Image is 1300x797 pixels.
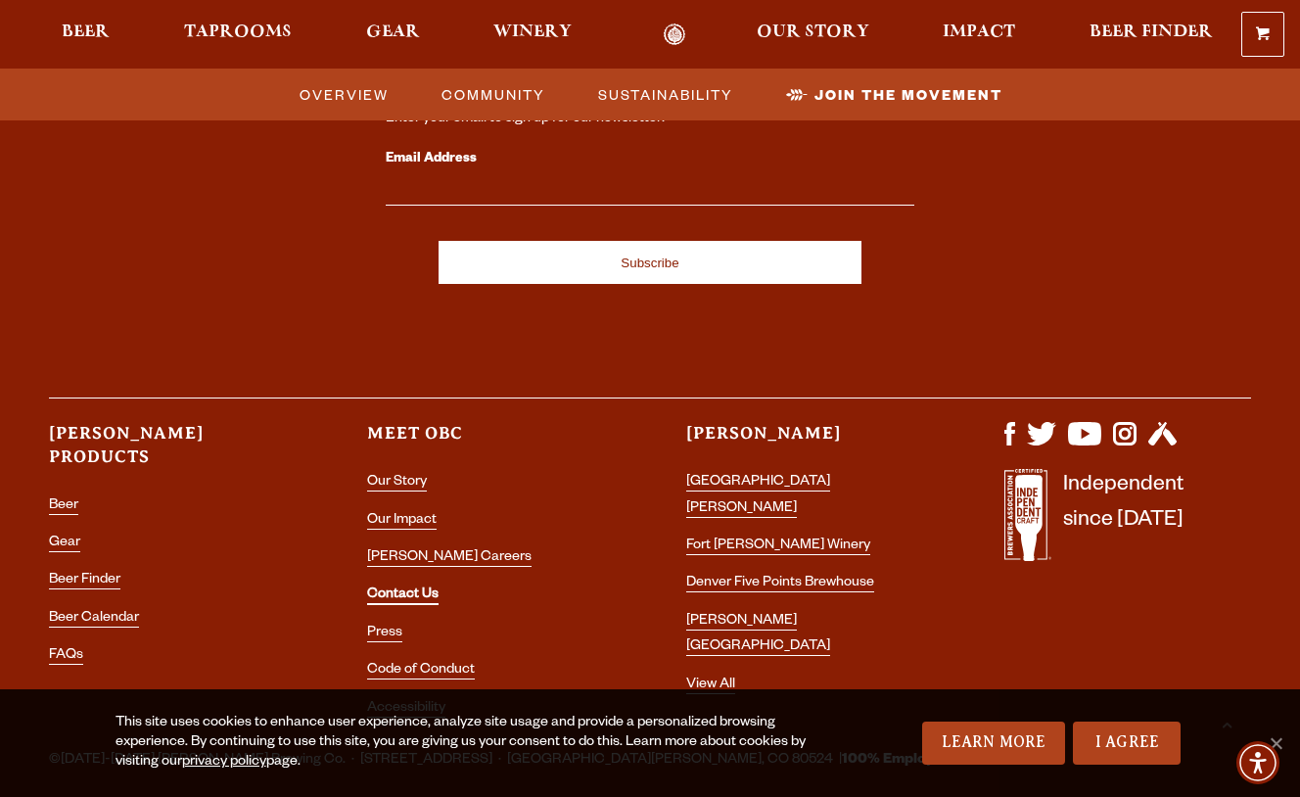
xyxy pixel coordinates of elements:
a: Gear [353,23,433,46]
a: [PERSON_NAME] Careers [367,550,532,567]
span: Community [441,80,545,109]
span: Beer Finder [1090,24,1213,40]
span: Join the Movement [814,80,1002,109]
span: Sustainability [598,80,733,109]
a: Contact Us [367,587,439,605]
div: This site uses cookies to enhance user experience, analyze site usage and provide a personalized ... [116,714,837,773]
a: [PERSON_NAME] [GEOGRAPHIC_DATA] [686,614,830,656]
a: Beer [49,23,122,46]
a: Visit us on Untappd [1148,436,1177,451]
a: Odell Home [637,23,711,46]
span: Our Story [757,24,869,40]
a: Join the Movement [774,80,1012,109]
h3: Meet OBC [367,422,614,462]
a: Learn More [922,722,1066,765]
a: Press [367,626,402,642]
span: Taprooms [184,24,292,40]
a: Our Story [367,475,427,492]
a: [GEOGRAPHIC_DATA][PERSON_NAME] [686,475,830,517]
span: Impact [943,24,1015,40]
a: Overview [288,80,398,109]
a: Gear [49,536,80,552]
span: Overview [300,80,389,109]
a: Sustainability [586,80,743,109]
div: Accessibility Menu [1236,741,1279,784]
a: View All [686,678,735,694]
p: Independent since [DATE] [1063,469,1184,572]
a: Beer Finder [1077,23,1226,46]
a: Our Story [744,23,882,46]
h3: [PERSON_NAME] Products [49,422,296,485]
a: Denver Five Points Brewhouse [686,576,874,592]
a: Beer [49,498,78,515]
a: Taprooms [171,23,304,46]
a: Beer Calendar [49,611,139,628]
span: Gear [366,24,420,40]
span: Winery [493,24,572,40]
a: Community [430,80,555,109]
h3: [PERSON_NAME] [686,422,933,462]
a: Visit us on X (formerly Twitter) [1027,436,1056,451]
a: Visit us on Instagram [1113,436,1137,451]
a: I Agree [1073,722,1181,765]
label: Email Address [386,147,914,172]
a: Code of Conduct [367,663,475,680]
a: Our Impact [367,513,437,530]
a: Winery [481,23,584,46]
a: privacy policy [182,755,266,771]
a: Visit us on Facebook [1004,436,1015,451]
input: Subscribe [439,241,861,284]
a: Visit us on YouTube [1068,436,1101,451]
a: Fort [PERSON_NAME] Winery [686,539,870,555]
a: Beer Finder [49,573,120,589]
span: Beer [62,24,110,40]
a: FAQs [49,648,83,665]
a: Impact [930,23,1028,46]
